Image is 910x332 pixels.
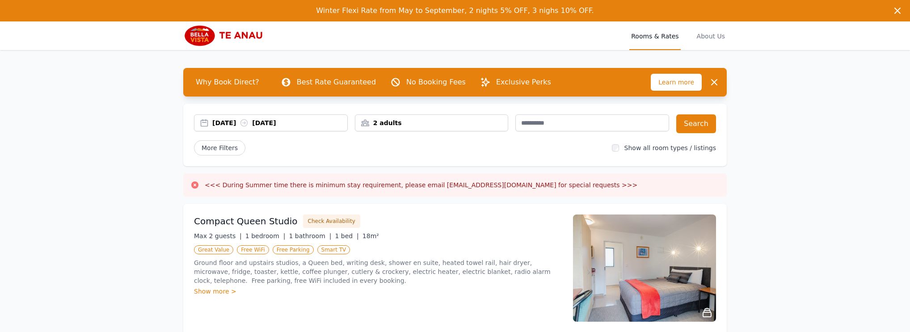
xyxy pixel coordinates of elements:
span: 18m² [362,232,379,240]
span: Great Value [194,245,233,254]
label: Show all room types / listings [624,144,716,151]
a: About Us [695,21,727,50]
p: Best Rate Guaranteed [297,77,376,88]
span: Winter Flexi Rate from May to September, 2 nights 5% OFF, 3 nighs 10% OFF. [316,6,594,15]
span: Learn more [651,74,702,91]
button: Search [676,114,716,133]
p: Ground floor and upstairs studios, a Queen bed, writing desk, shower en suite, heated towel rail,... [194,258,562,285]
div: 2 adults [355,118,508,127]
p: Exclusive Perks [496,77,551,88]
a: Rooms & Rates [629,21,680,50]
span: Smart TV [317,245,350,254]
div: [DATE] [DATE] [212,118,347,127]
span: Max 2 guests | [194,232,242,240]
h3: <<< During Summer time there is minimum stay requirement, please email [EMAIL_ADDRESS][DOMAIN_NAM... [205,181,637,189]
h3: Compact Queen Studio [194,215,298,227]
span: 1 bedroom | [245,232,286,240]
span: More Filters [194,140,245,155]
img: Bella Vista Te Anau [183,25,269,46]
span: 1 bed | [335,232,358,240]
div: Show more > [194,287,562,296]
button: Check Availability [303,214,360,228]
span: Free Parking [273,245,314,254]
span: Why Book Direct? [189,73,266,91]
span: Free WiFi [237,245,269,254]
span: 1 bathroom | [289,232,331,240]
p: No Booking Fees [406,77,466,88]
